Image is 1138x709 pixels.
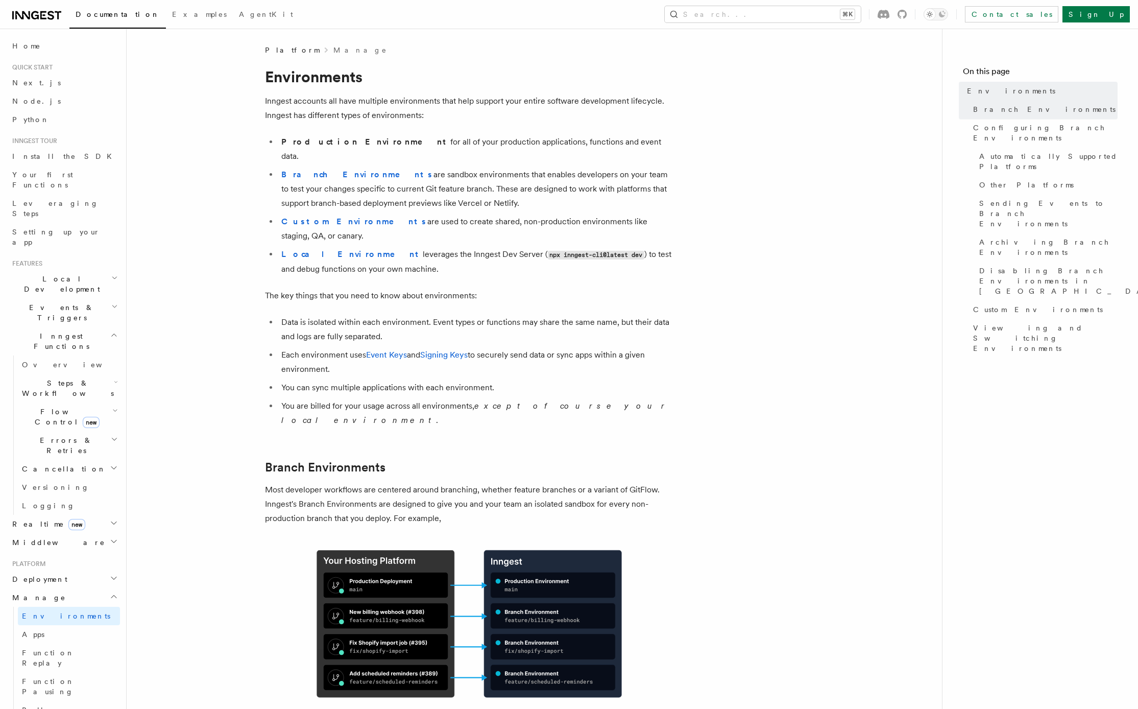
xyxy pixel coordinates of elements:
[83,417,100,428] span: new
[8,533,120,552] button: Middleware
[265,94,673,123] p: Inngest accounts all have multiple environments that help support your entire software developmen...
[8,74,120,92] a: Next.js
[12,41,41,51] span: Home
[18,644,120,672] a: Function Replay
[281,401,669,425] em: except of course your local environment
[18,607,120,625] a: Environments
[265,45,319,55] span: Platform
[1062,6,1130,22] a: Sign Up
[979,180,1074,190] span: Other Platforms
[366,350,407,360] a: Event Keys
[979,151,1118,172] span: Automatically Supported Platforms
[8,110,120,129] a: Python
[969,119,1118,147] a: Configuring Branch Environments
[965,6,1058,22] a: Contact sales
[548,251,644,259] code: npx inngest-cli@latest dev
[975,147,1118,176] a: Automatically Supported Platforms
[8,259,42,268] span: Features
[22,612,110,620] span: Environments
[18,497,120,515] a: Logging
[840,9,855,19] kbd: ⌘K
[12,199,99,218] span: Leveraging Steps
[22,483,89,491] span: Versioning
[333,45,388,55] a: Manage
[973,304,1103,315] span: Custom Environments
[8,593,66,603] span: Manage
[18,672,120,701] a: Function Pausing
[8,302,111,323] span: Events & Triggers
[166,3,233,28] a: Examples
[281,249,423,259] a: Local Environment
[18,378,114,398] span: Steps & Workflows
[665,6,861,22] button: Search...⌘K
[265,289,673,303] p: The key things that you need to know about environments:
[8,560,46,568] span: Platform
[281,137,450,147] strong: Production Environment
[8,331,110,351] span: Inngest Functions
[8,137,57,145] span: Inngest tour
[278,348,673,376] li: Each environment uses and to securely send data or sync apps within a given environment.
[281,217,427,226] a: Custom Environments
[8,327,120,356] button: Inngest Functions
[973,123,1118,143] span: Configuring Branch Environments
[979,237,1118,257] span: Archiving Branch Environments
[967,86,1055,96] span: Environments
[975,194,1118,233] a: Sending Events to Branch Environments
[969,300,1118,319] a: Custom Environments
[8,537,105,548] span: Middleware
[969,319,1118,358] a: Viewing and Switching Environments
[278,315,673,344] li: Data is isolated within each environment. Event types or functions may share the same name, but t...
[8,63,53,72] span: Quick start
[973,104,1116,114] span: Branch Environments
[172,10,227,18] span: Examples
[68,519,85,530] span: new
[265,460,385,475] a: Branch Environments
[8,356,120,515] div: Inngest Functions
[22,502,75,510] span: Logging
[18,374,120,403] button: Steps & Workflows
[975,176,1118,194] a: Other Platforms
[8,270,120,298] button: Local Development
[12,171,73,189] span: Your first Functions
[278,215,673,243] li: are used to create shared, non-production environments like staging, QA, or canary.
[22,677,75,696] span: Function Pausing
[278,247,673,276] li: leverages the Inngest Dev Server ( ) to test and debug functions on your own machine.
[8,515,120,533] button: Realtimenew
[8,574,67,584] span: Deployment
[12,115,50,124] span: Python
[69,3,166,29] a: Documentation
[18,435,111,456] span: Errors & Retries
[924,8,948,20] button: Toggle dark mode
[8,92,120,110] a: Node.js
[239,10,293,18] span: AgentKit
[18,625,120,644] a: Apps
[278,168,673,210] li: are sandbox environments that enables developers on your team to test your changes specific to cu...
[8,519,85,529] span: Realtime
[12,228,100,246] span: Setting up your app
[18,431,120,460] button: Errors & Retries
[420,350,468,360] a: Signing Keys
[18,407,112,427] span: Flow Control
[281,170,433,179] a: Branch Environments
[963,82,1118,100] a: Environments
[12,79,61,87] span: Next.js
[12,97,61,105] span: Node.js
[979,198,1118,229] span: Sending Events to Branch Environments
[22,361,127,369] span: Overview
[18,478,120,497] a: Versioning
[18,460,120,478] button: Cancellation
[265,67,673,86] h1: Environments
[975,233,1118,262] a: Archiving Branch Environments
[8,194,120,223] a: Leveraging Steps
[12,152,118,160] span: Install the SDK
[8,147,120,166] a: Install the SDK
[76,10,160,18] span: Documentation
[8,223,120,251] a: Setting up your app
[969,100,1118,119] a: Branch Environments
[278,399,673,428] li: You are billed for your usage across all environments, .
[278,381,673,395] li: You can sync multiple applications with each environment.
[265,542,673,705] img: Branch Environments mapping to your hosting platform's deployment previews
